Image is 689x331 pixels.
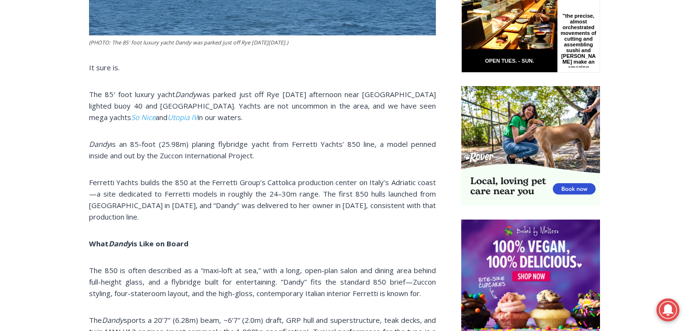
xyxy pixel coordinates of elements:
[167,112,198,122] a: Utopia IV
[89,315,102,325] span: The
[0,96,96,119] a: Open Tues. - Sun. [PHONE_NUMBER]
[89,139,436,160] span: is an 85-foot (25.98m) planing flybridge yacht from Ferretti Yachts’ 850 line, a model penned ins...
[242,0,452,93] div: "[PERSON_NAME] and I covered the [DATE] Parade, which was a really eye opening experience as I ha...
[98,60,136,114] div: "the precise, almost orchestrated movements of cutting and assembling sushi and [PERSON_NAME] mak...
[175,89,197,99] span: Dandy
[198,112,243,122] span: in our waters.
[89,239,109,248] b: What
[232,0,289,44] img: s_800_d653096d-cda9-4b24-94f4-9ae0c7afa054.jpeg
[3,99,94,135] span: Open Tues. - Sun. [PHONE_NUMBER]
[156,112,167,122] span: and
[284,3,345,44] a: Book [PERSON_NAME]'s Good Humor for Your Event
[89,139,111,149] span: Dandy
[291,10,333,37] h4: Book [PERSON_NAME]'s Good Humor for Your Event
[89,89,175,99] span: The 85′ foot luxury yacht
[89,265,436,298] span: The 850 is often described as a “maxi-loft at sea,” with a long, open-plan salon and dining area ...
[230,93,464,119] a: Intern @ [DOMAIN_NAME]
[109,239,132,248] i: Dandy
[89,177,436,221] span: Ferretti Yachts builds the 850 at the Ferretti Group’s Cattolica production center on Italy’s Adr...
[131,112,156,122] a: So Nice
[89,89,436,122] span: was parked just off Rye [DATE] afternoon near [GEOGRAPHIC_DATA] lighted buoy 40 and [GEOGRAPHIC_D...
[89,63,120,72] span: It sure is.
[250,95,444,117] span: Intern @ [DOMAIN_NAME]
[89,38,436,47] figcaption: (PHOTO: The 85′ foot luxury yacht Dandy was parked just off Rye [DATE][DATE].)
[63,12,236,31] div: Book [PERSON_NAME]'s Good Humor for Your Drive by Birthday
[102,315,123,325] span: Dandy
[132,239,189,248] b: is Like on Board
